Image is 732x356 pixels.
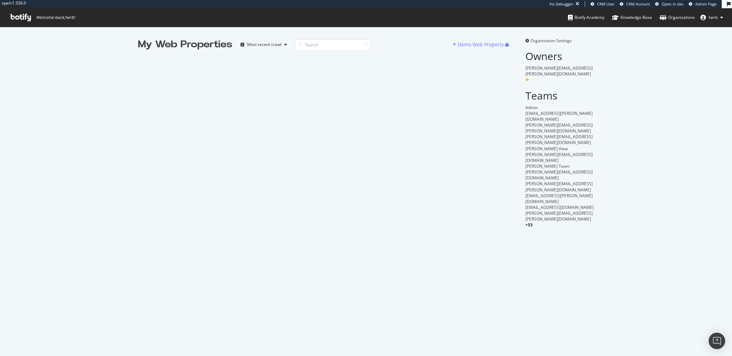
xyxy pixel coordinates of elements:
span: [EMAIL_ADDRESS][PERSON_NAME][DOMAIN_NAME] [525,193,593,204]
div: Demo Web Property [458,41,504,48]
span: [PERSON_NAME][EMAIL_ADDRESS][PERSON_NAME][DOMAIN_NAME] [525,65,593,77]
button: Most recent crawl [238,39,290,50]
span: [PERSON_NAME][EMAIL_ADDRESS][PERSON_NAME][DOMAIN_NAME] [525,210,593,222]
span: [PERSON_NAME][EMAIL_ADDRESS][PERSON_NAME][DOMAIN_NAME] [525,134,593,145]
span: Admin Page [695,1,717,7]
div: [PERSON_NAME] View [525,146,594,152]
span: Welcome back, herb ! [36,15,75,20]
span: CRM User [597,1,615,7]
div: Viz Debugger: [549,1,574,7]
span: [PERSON_NAME][EMAIL_ADDRESS][DOMAIN_NAME] [525,169,593,181]
button: herb [695,12,729,23]
div: [PERSON_NAME] Team [525,163,594,169]
h2: Teams [525,90,594,101]
a: CRM User [591,1,615,7]
div: Open Intercom Messenger [709,333,725,349]
button: Demo Web Property [453,39,505,50]
span: [PERSON_NAME][EMAIL_ADDRESS][DOMAIN_NAME] [525,152,593,163]
div: Organizations [660,14,695,21]
a: CRM Account [620,1,650,7]
span: Open in dev [662,1,684,7]
span: [PERSON_NAME][EMAIL_ADDRESS][PERSON_NAME][DOMAIN_NAME] [525,181,593,192]
div: Most recent crawl [247,43,281,47]
div: My Web Properties [138,38,232,51]
a: Demo Web Property [453,41,505,47]
span: CRM Account [626,1,650,7]
span: Organization Settings [531,38,572,44]
a: Knowledge Base [612,8,652,27]
span: [PERSON_NAME][EMAIL_ADDRESS][PERSON_NAME][DOMAIN_NAME] [525,122,593,134]
h2: Owners [525,50,594,62]
a: Admin Page [689,1,717,7]
div: Admin [525,105,594,110]
span: [EMAIL_ADDRESS][DOMAIN_NAME] [525,204,594,210]
a: Botify Academy [568,8,604,27]
a: Open in dev [655,1,684,7]
div: Botify Academy [568,14,604,21]
span: + 53 [525,222,533,228]
span: [EMAIL_ADDRESS][PERSON_NAME][DOMAIN_NAME] [525,110,593,122]
a: Organizations [660,8,695,27]
span: herb [709,14,718,20]
div: Knowledge Base [612,14,652,21]
input: Search [295,39,371,51]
